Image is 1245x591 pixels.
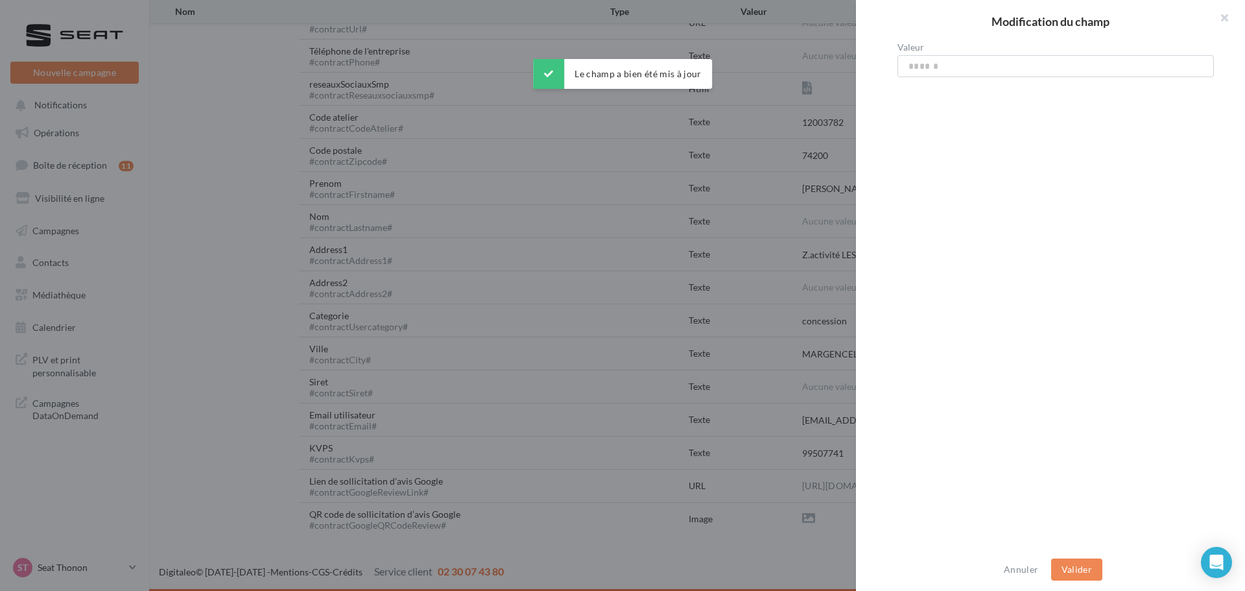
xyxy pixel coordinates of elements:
[1201,547,1232,578] div: Open Intercom Messenger
[1051,559,1102,581] button: Valider
[533,59,712,89] div: Le champ a bien été mis à jour
[877,16,1224,27] h2: Modification du champ
[897,43,1214,52] label: Valeur
[999,562,1043,577] button: Annuler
